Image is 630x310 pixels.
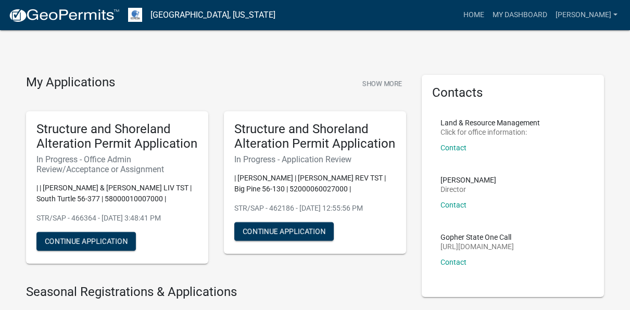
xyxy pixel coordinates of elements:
h4: Seasonal Registrations & Applications [26,285,406,300]
p: STR/SAP - 466364 - [DATE] 3:48:41 PM [36,213,198,224]
p: Land & Resource Management [440,119,540,126]
h5: Structure and Shoreland Alteration Permit Application [234,122,396,152]
p: Director [440,186,496,193]
img: Otter Tail County, Minnesota [128,8,142,22]
p: [PERSON_NAME] [440,176,496,184]
a: Contact [440,201,467,209]
p: STR/SAP - 462186 - [DATE] 12:55:56 PM [234,203,396,214]
h6: In Progress - Application Review [234,154,396,164]
h6: In Progress - Office Admin Review/Acceptance or Assignment [36,154,198,174]
h5: Structure and Shoreland Alteration Permit Application [36,122,198,152]
h5: Contacts [432,85,594,100]
a: Home [459,5,488,25]
a: Contact [440,144,467,152]
button: Continue Application [234,222,334,241]
p: [URL][DOMAIN_NAME] [440,243,514,250]
p: Gopher State One Call [440,234,514,241]
a: My Dashboard [488,5,551,25]
button: Continue Application [36,232,136,251]
a: [PERSON_NAME] [551,5,622,25]
p: | | [PERSON_NAME] & [PERSON_NAME] LIV TST | South Turtle 56-377 | 58000010007000 | [36,183,198,204]
p: Click for office information: [440,128,540,136]
a: Contact [440,258,467,266]
p: | [PERSON_NAME] | [PERSON_NAME] REV TST | Big Pine 56-130 | 52000060027000 | [234,173,396,195]
a: [GEOGRAPHIC_DATA], [US_STATE] [150,6,275,24]
h4: My Applications [26,75,115,91]
button: Show More [358,75,406,92]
